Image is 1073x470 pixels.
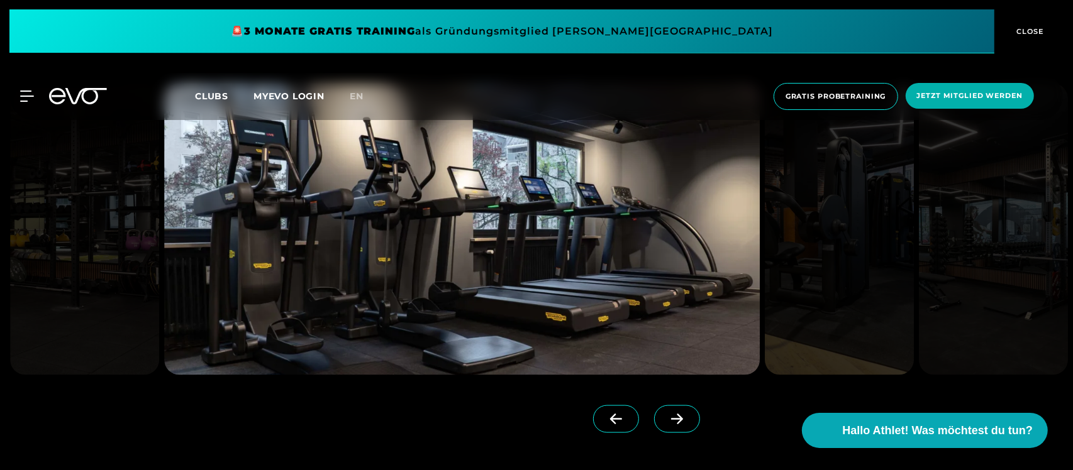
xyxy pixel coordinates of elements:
a: MYEVO LOGIN [253,90,325,102]
img: evofitness [919,84,1068,375]
img: evofitness [765,84,914,375]
button: Hallo Athlet! Was möchtest du tun? [802,413,1048,448]
span: CLOSE [1014,26,1045,37]
img: evofitness [10,84,159,375]
a: Jetzt Mitglied werden [902,83,1038,110]
span: Gratis Probetraining [786,91,886,102]
span: en [350,90,364,102]
a: Gratis Probetraining [770,83,902,110]
button: CLOSE [994,9,1064,53]
a: en [350,89,379,104]
span: Hallo Athlet! Was möchtest du tun? [842,422,1033,439]
img: evofitness [164,84,760,375]
span: Jetzt Mitglied werden [917,90,1023,101]
a: Clubs [195,90,253,102]
span: Clubs [195,90,228,102]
